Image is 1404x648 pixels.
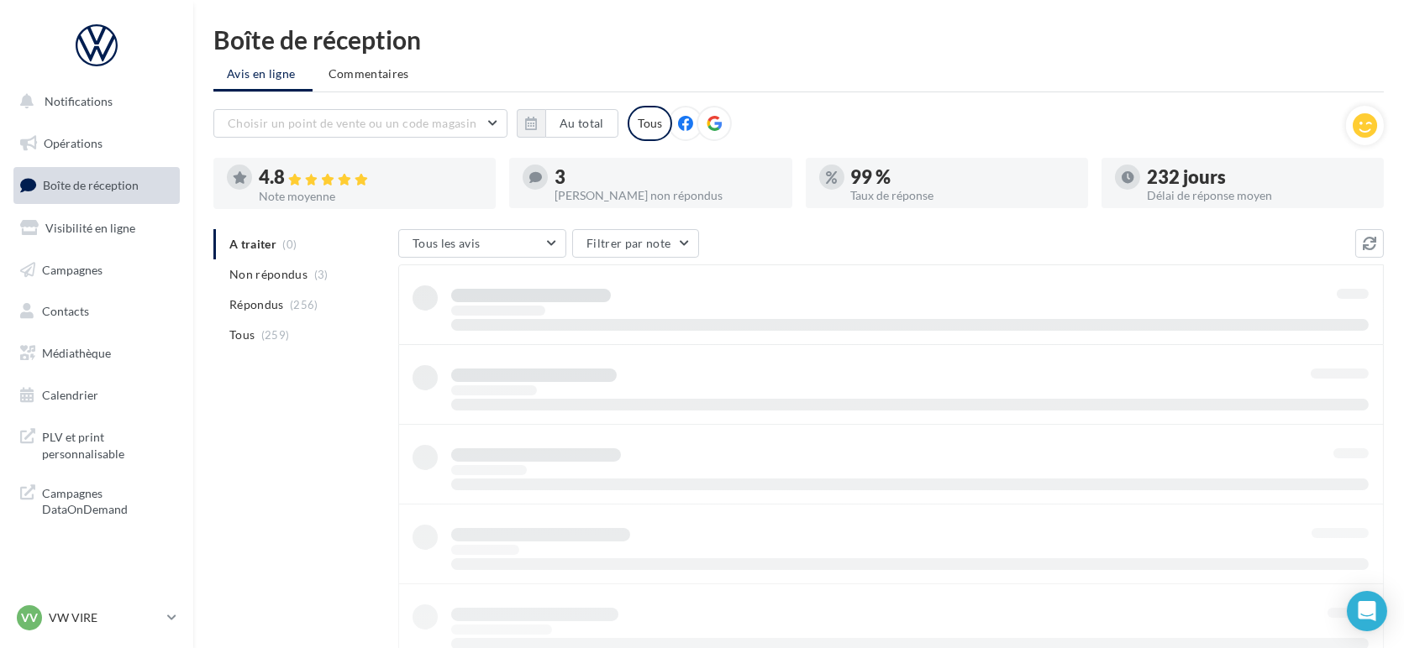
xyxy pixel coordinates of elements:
[290,298,318,311] span: (256)
[229,266,308,283] span: Non répondus
[43,178,139,192] span: Boîte de réception
[10,167,183,203] a: Boîte de réception
[10,378,183,413] a: Calendrier
[10,126,183,161] a: Opérations
[1147,168,1370,186] div: 232 jours
[259,168,482,187] div: 4.8
[10,253,183,288] a: Campagnes
[10,211,183,246] a: Visibilité en ligne
[259,191,482,202] div: Note moyenne
[1347,591,1387,631] div: Open Intercom Messenger
[45,221,135,235] span: Visibilité en ligne
[329,66,409,81] span: Commentaires
[228,116,476,130] span: Choisir un point de vente ou un code magasin
[10,475,183,525] a: Campagnes DataOnDemand
[851,190,1075,201] div: Taux de réponse
[851,168,1075,186] div: 99 %
[10,84,176,119] button: Notifications
[517,109,618,138] button: Au total
[13,602,180,634] a: VV VW VIRE
[10,419,183,468] a: PLV et print personnalisable
[42,388,98,402] span: Calendrier
[261,328,290,342] span: (259)
[545,109,618,138] button: Au total
[314,268,329,281] span: (3)
[21,609,38,626] span: VV
[1147,190,1370,201] div: Délai de réponse moyen
[555,190,778,201] div: [PERSON_NAME] non répondus
[10,294,183,329] a: Contacts
[42,482,173,518] span: Campagnes DataOnDemand
[555,168,778,186] div: 3
[49,609,160,626] p: VW VIRE
[42,262,103,276] span: Campagnes
[42,426,173,462] span: PLV et print personnalisable
[45,94,113,108] span: Notifications
[10,336,183,371] a: Médiathèque
[213,27,1384,52] div: Boîte de réception
[213,109,507,138] button: Choisir un point de vente ou un code magasin
[44,136,103,150] span: Opérations
[42,304,89,318] span: Contacts
[42,346,111,360] span: Médiathèque
[628,106,672,141] div: Tous
[229,327,255,343] span: Tous
[229,296,284,313] span: Répondus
